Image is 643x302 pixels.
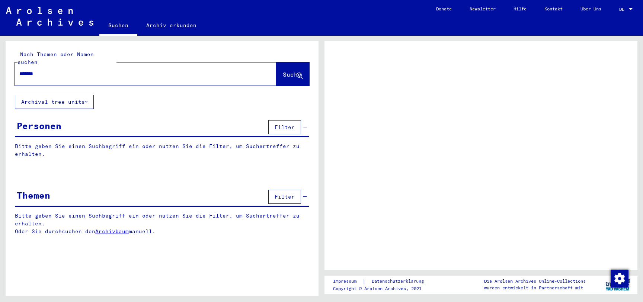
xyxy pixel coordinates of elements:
div: Themen [17,189,50,202]
a: Archiv erkunden [137,16,205,34]
p: Copyright © Arolsen Archives, 2021 [333,285,433,292]
p: Bitte geben Sie einen Suchbegriff ein oder nutzen Sie die Filter, um Suchertreffer zu erhalten. O... [15,212,309,235]
span: DE [619,7,627,12]
img: Arolsen_neg.svg [6,7,93,26]
button: Archival tree units [15,95,94,109]
mat-label: Nach Themen oder Namen suchen [17,51,94,65]
button: Suche [276,62,309,86]
div: | [333,277,433,285]
img: yv_logo.png [604,275,632,294]
button: Filter [268,120,301,134]
button: Filter [268,190,301,204]
a: Suchen [99,16,137,36]
span: Filter [275,193,295,200]
a: Archivbaum [95,228,129,235]
a: Datenschutzerklärung [366,277,433,285]
p: wurden entwickelt in Partnerschaft mit [484,285,586,291]
p: Bitte geben Sie einen Suchbegriff ein oder nutzen Sie die Filter, um Suchertreffer zu erhalten. [15,142,309,158]
div: Personen [17,119,61,132]
img: Zustimmung ändern [611,270,628,287]
p: Die Arolsen Archives Online-Collections [484,278,586,285]
span: Suche [283,71,301,78]
span: Filter [275,124,295,131]
a: Impressum [333,277,362,285]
